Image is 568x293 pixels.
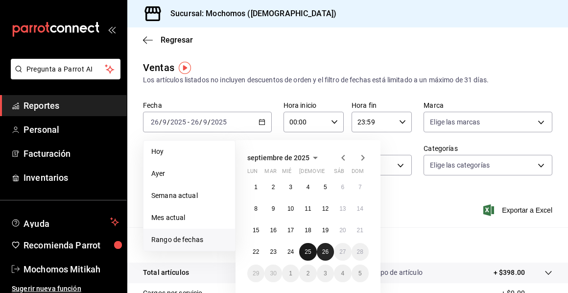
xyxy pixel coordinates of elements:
[324,184,327,191] abbr: 5 de septiembre de 2025
[352,243,369,261] button: 28 de septiembre de 2025
[322,227,329,234] abbr: 19 de septiembre de 2025
[24,123,119,136] span: Personal
[167,118,170,126] span: /
[322,205,329,212] abbr: 12 de septiembre de 2025
[334,265,351,282] button: 4 de octubre de 2025
[150,118,159,126] input: --
[151,213,227,223] span: Mes actual
[247,221,264,239] button: 15 de septiembre de 2025
[430,117,480,127] span: Elige las marcas
[270,227,276,234] abbr: 16 de septiembre de 2025
[357,248,363,255] abbr: 28 de septiembre de 2025
[7,71,120,81] a: Pregunta a Parrot AI
[334,221,351,239] button: 20 de septiembre de 2025
[270,248,276,255] abbr: 23 de septiembre de 2025
[272,205,275,212] abbr: 9 de septiembre de 2025
[253,270,259,277] abbr: 29 de septiembre de 2025
[334,168,344,178] abbr: sábado
[299,178,316,196] button: 4 de septiembre de 2025
[143,268,189,278] p: Total artículos
[352,200,369,218] button: 14 de septiembre de 2025
[287,205,294,212] abbr: 10 de septiembre de 2025
[270,270,276,277] abbr: 30 de septiembre de 2025
[247,265,264,282] button: 29 de septiembre de 2025
[317,265,334,282] button: 3 de octubre de 2025
[424,102,552,109] label: Marca
[151,191,227,201] span: Semana actual
[341,270,344,277] abbr: 4 de octubre de 2025
[161,35,193,45] span: Regresar
[143,35,193,45] button: Regresar
[317,243,334,261] button: 26 de septiembre de 2025
[264,243,282,261] button: 23 de septiembre de 2025
[485,204,552,216] button: Exportar a Excel
[159,118,162,126] span: /
[162,118,167,126] input: --
[143,60,174,75] div: Ventas
[151,146,227,157] span: Hoy
[307,270,310,277] abbr: 2 de octubre de 2025
[287,248,294,255] abbr: 24 de septiembre de 2025
[358,270,362,277] abbr: 5 de octubre de 2025
[151,169,227,179] span: Ayer
[357,205,363,212] abbr: 14 de septiembre de 2025
[307,184,310,191] abbr: 4 de septiembre de 2025
[282,265,299,282] button: 1 de octubre de 2025
[334,200,351,218] button: 13 de septiembre de 2025
[317,200,334,218] button: 12 de septiembre de 2025
[264,178,282,196] button: 2 de septiembre de 2025
[247,154,309,162] span: septiembre de 2025
[352,265,369,282] button: 5 de octubre de 2025
[305,248,311,255] abbr: 25 de septiembre de 2025
[24,216,106,228] span: Ayuda
[247,168,258,178] abbr: lunes
[339,227,346,234] abbr: 20 de septiembre de 2025
[199,118,202,126] span: /
[24,147,119,160] span: Facturación
[284,102,344,109] label: Hora inicio
[190,118,199,126] input: --
[357,227,363,234] abbr: 21 de septiembre de 2025
[143,102,272,109] label: Fecha
[299,168,357,178] abbr: jueves
[317,221,334,239] button: 19 de septiembre de 2025
[305,227,311,234] abbr: 18 de septiembre de 2025
[299,200,316,218] button: 11 de septiembre de 2025
[24,99,119,112] span: Reportes
[264,265,282,282] button: 30 de septiembre de 2025
[247,200,264,218] button: 8 de septiembre de 2025
[430,160,490,170] span: Elige las categorías
[203,118,208,126] input: --
[358,184,362,191] abbr: 7 de septiembre de 2025
[317,168,325,178] abbr: viernes
[299,221,316,239] button: 18 de septiembre de 2025
[108,25,116,33] button: open_drawer_menu
[341,184,344,191] abbr: 6 de septiembre de 2025
[254,205,258,212] abbr: 8 de septiembre de 2025
[272,184,275,191] abbr: 2 de septiembre de 2025
[247,243,264,261] button: 22 de septiembre de 2025
[282,178,299,196] button: 3 de septiembre de 2025
[11,59,120,79] button: Pregunta a Parrot AI
[299,243,316,261] button: 25 de septiembre de 2025
[339,205,346,212] abbr: 13 de septiembre de 2025
[151,235,227,245] span: Rango de fechas
[282,200,299,218] button: 10 de septiembre de 2025
[264,200,282,218] button: 9 de septiembre de 2025
[352,102,412,109] label: Hora fin
[264,221,282,239] button: 16 de septiembre de 2025
[324,270,327,277] abbr: 3 de octubre de 2025
[208,118,211,126] span: /
[494,268,525,278] p: + $398.00
[424,145,552,152] label: Categorías
[339,248,346,255] abbr: 27 de septiembre de 2025
[24,171,119,184] span: Inventarios
[282,168,291,178] abbr: miércoles
[334,178,351,196] button: 6 de septiembre de 2025
[299,265,316,282] button: 2 de octubre de 2025
[305,205,311,212] abbr: 11 de septiembre de 2025
[247,178,264,196] button: 1 de septiembre de 2025
[170,118,187,126] input: ----
[352,168,364,178] abbr: domingo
